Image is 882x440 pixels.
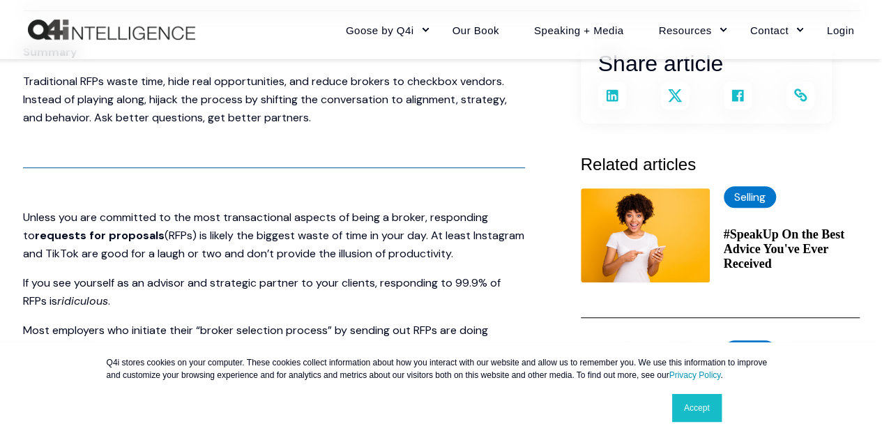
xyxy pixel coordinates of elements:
[28,20,195,40] a: Back to Home
[724,186,776,208] label: Selling
[107,356,776,381] p: Q4i stores cookies on your computer. These cookies collect information about how you interact wit...
[724,227,860,271] a: #SpeakUp On the Best Advice You've Ever Received
[57,294,108,308] span: ridiculous
[672,394,722,422] a: Accept
[28,20,195,40] img: Q4intelligence, LLC logo
[23,228,524,261] span: (RFPs) is likely the biggest waste of time in your day. At least Instagram and TikTok are good fo...
[23,210,488,243] span: Unless you are committed to the most transactional aspects of being a broker, responding to
[23,73,525,127] p: Traditional RFPs waste time, hide real opportunities, and reduce brokers to checkbox vendors. Ins...
[35,228,165,243] span: requests for proposals
[23,323,492,374] span: Most employers who initiate their “broker selection process” by sending out RFPs are doing nothin...
[598,46,814,82] h3: Share article
[724,340,776,362] label: Selling
[23,275,501,308] span: If you see yourself as an advisor and strategic partner to your clients, responding to 99.9% of R...
[581,151,860,178] h3: Related articles
[108,294,110,308] span: .
[669,370,720,380] a: Privacy Policy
